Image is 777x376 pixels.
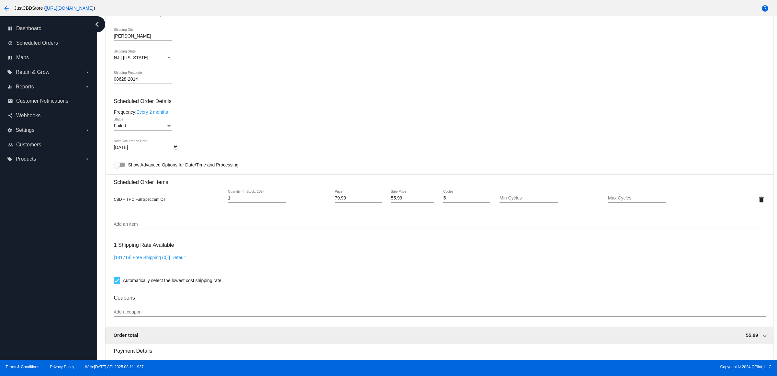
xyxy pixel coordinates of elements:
[394,365,771,369] span: Copyright © 2024 QPilot, LLC
[443,196,490,201] input: Cycles
[114,197,165,202] span: CBD + THC Full Spectrum Oil
[114,77,172,82] input: Shipping Postcode
[121,359,163,364] div: Existing methods (2)
[114,238,174,252] h3: 1 Shipping Rate Available
[8,40,13,46] i: update
[85,156,90,162] i: arrow_drop_down
[114,222,765,227] input: Add an item
[114,55,148,60] span: NJ | [US_STATE]
[85,70,90,75] i: arrow_drop_down
[16,142,41,148] span: Customers
[128,162,238,168] span: Show Advanced Options for Date/Time and Processing
[14,6,95,11] span: JustCBDStore ( )
[16,156,36,162] span: Products
[391,196,434,201] input: Sale Price
[106,327,773,343] mat-expansion-panel-header: Order total 55.99
[114,109,765,115] div: Frequency:
[608,196,666,201] input: Max Cycles
[172,144,179,151] button: Open calendar
[8,98,13,104] i: email
[16,55,29,61] span: Maps
[114,145,172,150] input: Next Occurrence Date
[7,70,12,75] i: local_offer
[46,6,94,11] a: [URL][DOMAIN_NAME]
[114,310,765,315] input: Add a coupon
[114,123,172,129] mat-select: Status
[746,332,758,338] span: 55.99
[123,277,221,284] span: Automatically select the lowest cost shipping rate
[85,84,90,89] i: arrow_drop_down
[8,140,90,150] a: people_outline Customers
[500,196,558,201] input: Min Cycles
[8,96,90,106] a: email Customer Notifications
[16,84,34,90] span: Reports
[16,98,68,104] span: Customer Notifications
[8,52,90,63] a: map Maps
[6,365,39,369] a: Terms & Conditions
[114,34,172,39] input: Shipping City
[8,55,13,60] i: map
[3,5,10,12] mat-icon: arrow_back
[178,359,237,364] div: Load Methods from Gateway
[16,69,49,75] span: Retain & Grow
[761,5,769,12] mat-icon: help
[114,123,126,128] span: Failed
[8,142,13,147] i: people_outline
[7,84,12,89] i: equalizer
[16,26,41,31] span: Dashboard
[8,23,90,34] a: dashboard Dashboard
[114,290,765,301] h3: Coupons
[335,196,382,201] input: Price
[8,38,90,48] a: update Scheduled Orders
[85,365,144,369] a: Web:[DATE] API:2025.08.11.1937
[85,128,90,133] i: arrow_drop_down
[114,174,765,185] h3: Scheduled Order Items
[8,113,13,118] i: share
[114,98,765,104] h3: Scheduled Order Details
[7,128,12,133] i: settings
[8,110,90,121] a: share Webhooks
[7,156,12,162] i: local_offer
[92,19,102,29] i: chevron_left
[50,365,74,369] a: Privacy Policy
[114,255,186,260] a: [181714] Free Shipping (0) | Default
[114,55,172,61] mat-select: Shipping State
[16,40,58,46] span: Scheduled Orders
[136,109,168,115] a: Every 2 months
[758,196,765,203] mat-icon: delete
[8,26,13,31] i: dashboard
[228,196,286,201] input: Quantity (In Stock: 207)
[16,127,34,133] span: Settings
[16,113,40,119] span: Webhooks
[113,332,138,338] span: Order total
[114,343,765,354] h3: Payment Details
